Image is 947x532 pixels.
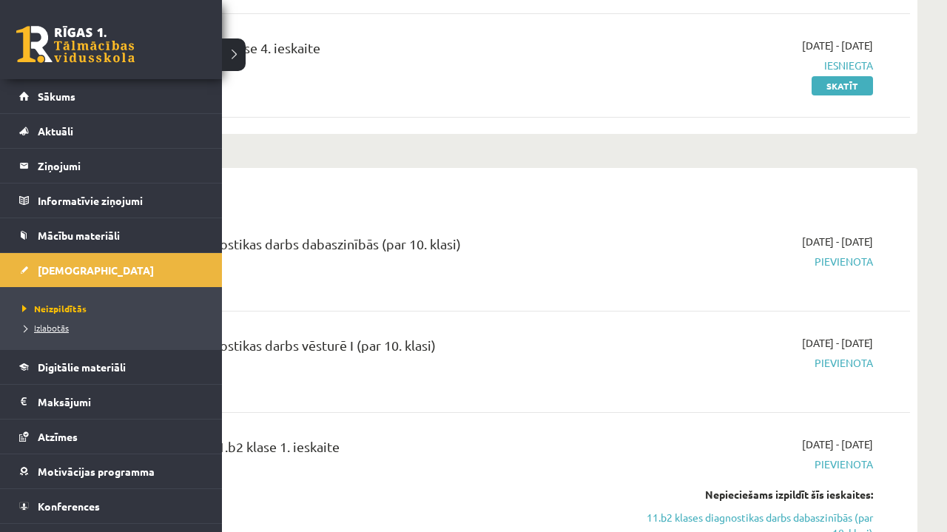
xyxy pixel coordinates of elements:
[38,183,203,218] legend: Informatīvie ziņojumi
[111,234,612,261] div: 11.b2 klases diagnostikas darbs dabaszinībās (par 10. klasi)
[802,38,873,53] span: [DATE] - [DATE]
[634,487,873,502] div: Nepieciešams izpildīt šīs ieskaites:
[634,457,873,472] span: Pievienota
[802,335,873,351] span: [DATE] - [DATE]
[16,26,135,63] a: Rīgas 1. Tālmācības vidusskola
[111,38,612,65] div: Literatūra JK 11.b2 klase 4. ieskaite
[18,302,207,315] a: Neizpildītās
[19,489,203,523] a: Konferences
[111,335,612,363] div: 11.b2 klases diagnostikas darbs vēsturē I (par 10. klasi)
[38,385,203,419] legend: Maksājumi
[19,350,203,384] a: Digitālie materiāli
[38,124,73,138] span: Aktuāli
[19,454,203,488] a: Motivācijas programma
[634,58,873,73] span: Iesniegta
[38,360,126,374] span: Digitālie materiāli
[38,229,120,242] span: Mācību materiāli
[38,90,75,103] span: Sākums
[18,321,207,334] a: Izlabotās
[19,218,203,252] a: Mācību materiāli
[38,465,155,478] span: Motivācijas programma
[19,253,203,287] a: [DEMOGRAPHIC_DATA]
[19,149,203,183] a: Ziņojumi
[802,437,873,452] span: [DATE] - [DATE]
[634,355,873,371] span: Pievienota
[38,149,203,183] legend: Ziņojumi
[19,420,203,454] a: Atzīmes
[18,303,87,314] span: Neizpildītās
[19,183,203,218] a: Informatīvie ziņojumi
[812,76,873,95] a: Skatīt
[18,322,69,334] span: Izlabotās
[38,430,78,443] span: Atzīmes
[19,385,203,419] a: Maksājumi
[19,114,203,148] a: Aktuāli
[802,234,873,249] span: [DATE] - [DATE]
[19,79,203,113] a: Sākums
[111,437,612,464] div: Dabaszinības JK 11.b2 klase 1. ieskaite
[634,254,873,269] span: Pievienota
[38,263,154,277] span: [DEMOGRAPHIC_DATA]
[38,499,100,513] span: Konferences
